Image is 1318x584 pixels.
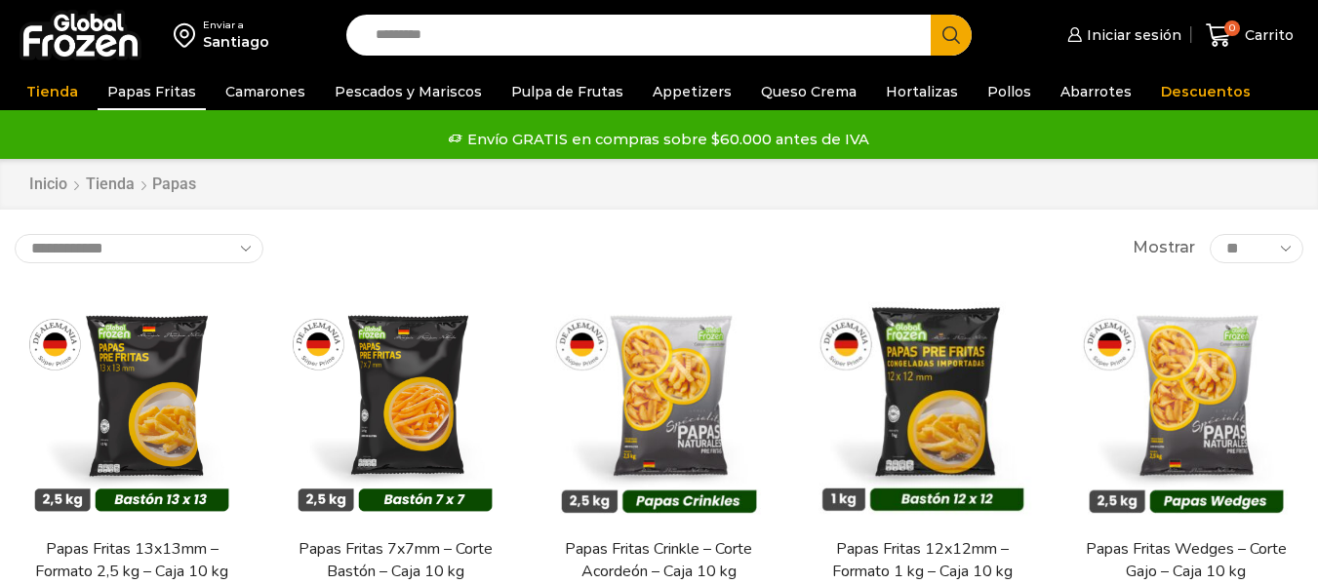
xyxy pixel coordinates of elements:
[1051,73,1141,110] a: Abarrotes
[17,73,88,110] a: Tienda
[15,234,263,263] select: Pedido de la tienda
[1151,73,1260,110] a: Descuentos
[818,538,1028,583] a: Papas Fritas 12x12mm – Formato 1 kg – Caja 10 kg
[28,174,196,196] nav: Breadcrumb
[1062,16,1181,55] a: Iniciar sesión
[216,73,315,110] a: Camarones
[751,73,866,110] a: Queso Crema
[1201,13,1298,58] a: 0 Carrito
[203,19,269,32] div: Enviar a
[152,175,196,193] h1: Papas
[85,174,136,196] a: Tienda
[553,538,764,583] a: Papas Fritas Crinkle – Corte Acordeón – Caja 10 kg
[26,538,237,583] a: Papas Fritas 13x13mm – Formato 2,5 kg – Caja 10 kg
[1081,538,1292,583] a: Papas Fritas Wedges – Corte Gajo – Caja 10 kg
[28,174,68,196] a: Inicio
[1133,237,1195,259] span: Mostrar
[174,19,203,52] img: address-field-icon.svg
[290,538,500,583] a: Papas Fritas 7x7mm – Corte Bastón – Caja 10 kg
[1240,25,1294,45] span: Carrito
[325,73,492,110] a: Pescados y Mariscos
[1082,25,1181,45] span: Iniciar sesión
[876,73,968,110] a: Hortalizas
[501,73,633,110] a: Pulpa de Frutas
[978,73,1041,110] a: Pollos
[643,73,741,110] a: Appetizers
[98,73,206,110] a: Papas Fritas
[931,15,972,56] button: Search button
[203,32,269,52] div: Santiago
[1224,20,1240,36] span: 0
